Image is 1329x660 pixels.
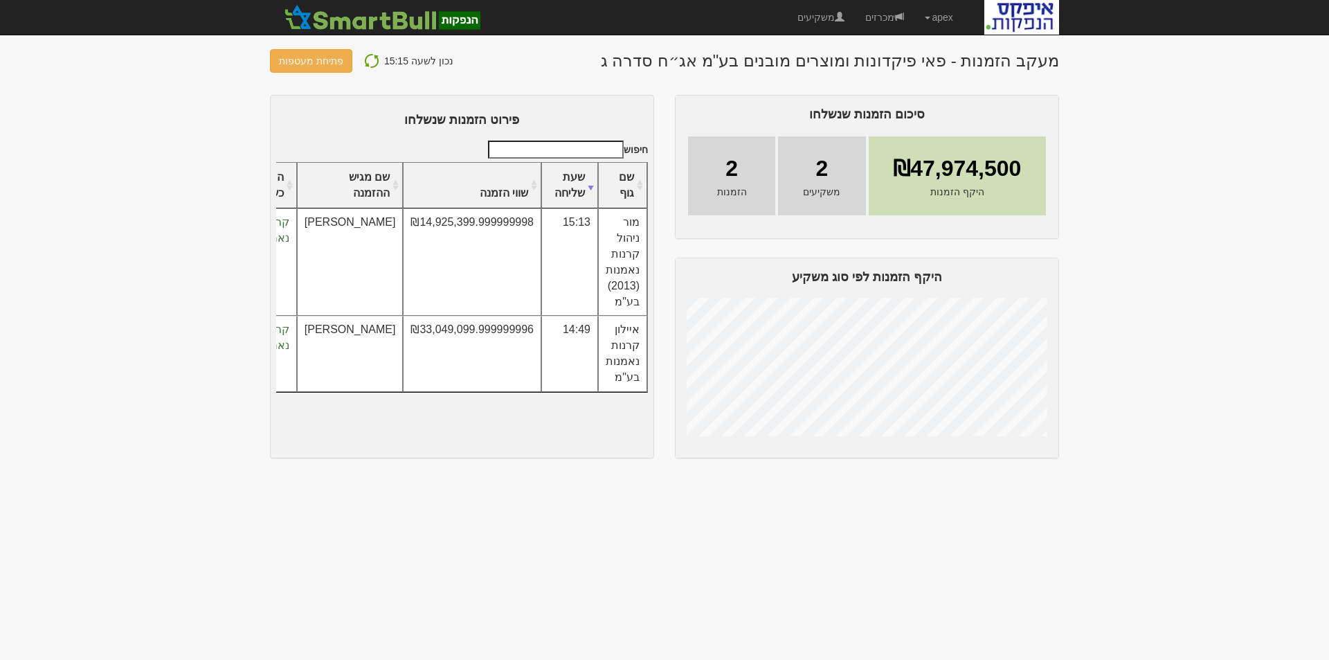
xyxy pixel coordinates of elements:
[809,107,925,121] span: סיכום הזמנות שנשלחו
[930,185,984,199] span: היקף הזמנות
[403,316,541,391] td: ₪33,049,099.999999996
[488,141,624,159] input: חיפוש
[792,270,942,284] span: היקף הזמנות לפי סוג משקיע
[541,316,598,391] td: 14:49
[601,52,1059,70] h1: מעקב הזמנות - פאי פיקדונות ומוצרים מובנים בע"מ אג״ח סדרה ג
[280,3,484,31] img: SmartBull Logo
[297,316,404,391] td: [PERSON_NAME]
[725,153,738,185] span: 2
[297,208,404,316] td: [PERSON_NAME]
[598,163,647,209] th: שם גוף : activate to sort column ascending
[363,53,380,69] img: refresh-icon.png
[717,185,747,199] span: הזמנות
[384,52,453,70] p: נכון לשעה 15:15
[803,185,840,199] span: משקיעים
[893,153,1021,185] span: ₪47,974,500
[297,163,404,209] th: שם מגיש ההזמנה : activate to sort column ascending
[270,49,352,73] button: פתיחת מעטפות
[403,163,541,209] th: שווי הזמנה : activate to sort column ascending
[598,208,647,316] td: מור ניהול קרנות נאמנות (2013) בע"מ
[483,141,648,159] label: חיפוש
[541,208,598,316] td: 15:13
[403,208,541,316] td: ₪14,925,399.999999998
[598,316,647,391] td: איילון קרנות נאמנות בע"מ
[815,153,828,185] span: 2
[404,113,519,127] span: פירוט הזמנות שנשלחו
[541,163,598,209] th: שעת שליחה : activate to sort column ascending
